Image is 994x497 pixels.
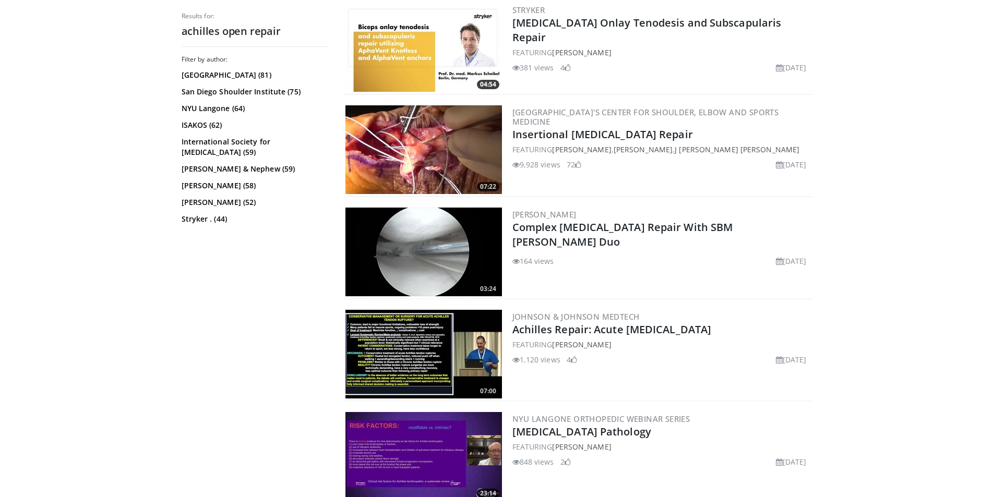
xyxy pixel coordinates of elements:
[512,414,690,424] a: NYU Langone Orthopedic Webinar Series
[512,456,554,467] li: 848 views
[560,62,571,73] li: 4
[345,105,502,194] a: 07:22
[182,70,325,80] a: [GEOGRAPHIC_DATA] (81)
[512,47,811,58] div: FEATURING
[477,386,499,396] span: 07:00
[182,87,325,97] a: San Diego Shoulder Institute (75)
[345,310,502,398] img: 1887fcd6-ea3b-486b-bde1-f3fac13d52e1.300x170_q85_crop-smart_upscale.jpg
[345,208,502,296] a: 03:24
[512,311,640,322] a: Johnson & Johnson MedTech
[477,284,499,294] span: 03:24
[776,354,807,365] li: [DATE]
[552,442,611,452] a: [PERSON_NAME]
[182,214,325,224] a: Stryker . (44)
[512,144,811,155] div: FEATURING , ,
[345,105,502,194] img: 1acd3dc3-4956-4a1c-be51-6bcbbf5cdfa0.300x170_q85_crop-smart_upscale.jpg
[560,456,571,467] li: 2
[182,164,325,174] a: [PERSON_NAME] & Nephew (59)
[776,256,807,266] li: [DATE]
[567,354,577,365] li: 4
[567,159,581,170] li: 72
[345,208,502,296] img: bff37d31-2e68-4d49-9ca0-74827d30edbb.300x170_q85_crop-smart_upscale.jpg
[552,340,611,349] a: [PERSON_NAME]
[512,441,811,452] div: FEATURING
[182,103,325,114] a: NYU Langone (64)
[182,137,325,157] a: International Society for [MEDICAL_DATA] (59)
[477,182,499,191] span: 07:22
[512,354,560,365] li: 1,120 views
[345,310,502,398] a: 07:00
[182,55,328,64] h3: Filter by author:
[345,3,502,92] img: f0e53f01-d5db-4f12-81ed-ecc49cba6117.300x170_q85_crop-smart_upscale.jpg
[512,127,693,141] a: Insertional [MEDICAL_DATA] Repair
[512,16,782,44] a: [MEDICAL_DATA] Onlay Tenodesis and Subscapularis Repair
[776,62,807,73] li: [DATE]
[512,220,733,249] a: Complex [MEDICAL_DATA] Repair With SBM [PERSON_NAME] Duo
[182,12,328,20] p: Results for:
[512,256,554,266] li: 164 views
[512,5,545,15] a: Stryker
[345,3,502,92] a: 04:54
[776,456,807,467] li: [DATE]
[512,339,811,350] div: FEATURING
[512,322,712,336] a: Achilles Repair: Acute [MEDICAL_DATA]
[182,180,325,191] a: [PERSON_NAME] (58)
[512,107,779,127] a: [GEOGRAPHIC_DATA]'s Center for Shoulder, Elbow and Sports Medicine
[477,80,499,89] span: 04:54
[512,62,554,73] li: 381 views
[512,209,577,220] a: [PERSON_NAME]
[552,47,611,57] a: [PERSON_NAME]
[182,197,325,208] a: [PERSON_NAME] (52)
[614,144,673,154] a: [PERSON_NAME]
[675,144,799,154] a: J [PERSON_NAME] [PERSON_NAME]
[552,144,611,154] a: [PERSON_NAME]
[776,159,807,170] li: [DATE]
[182,120,325,130] a: ISAKOS (62)
[182,25,328,38] h2: achilles open repair
[512,159,560,170] li: 9,928 views
[512,425,651,439] a: [MEDICAL_DATA] Pathology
